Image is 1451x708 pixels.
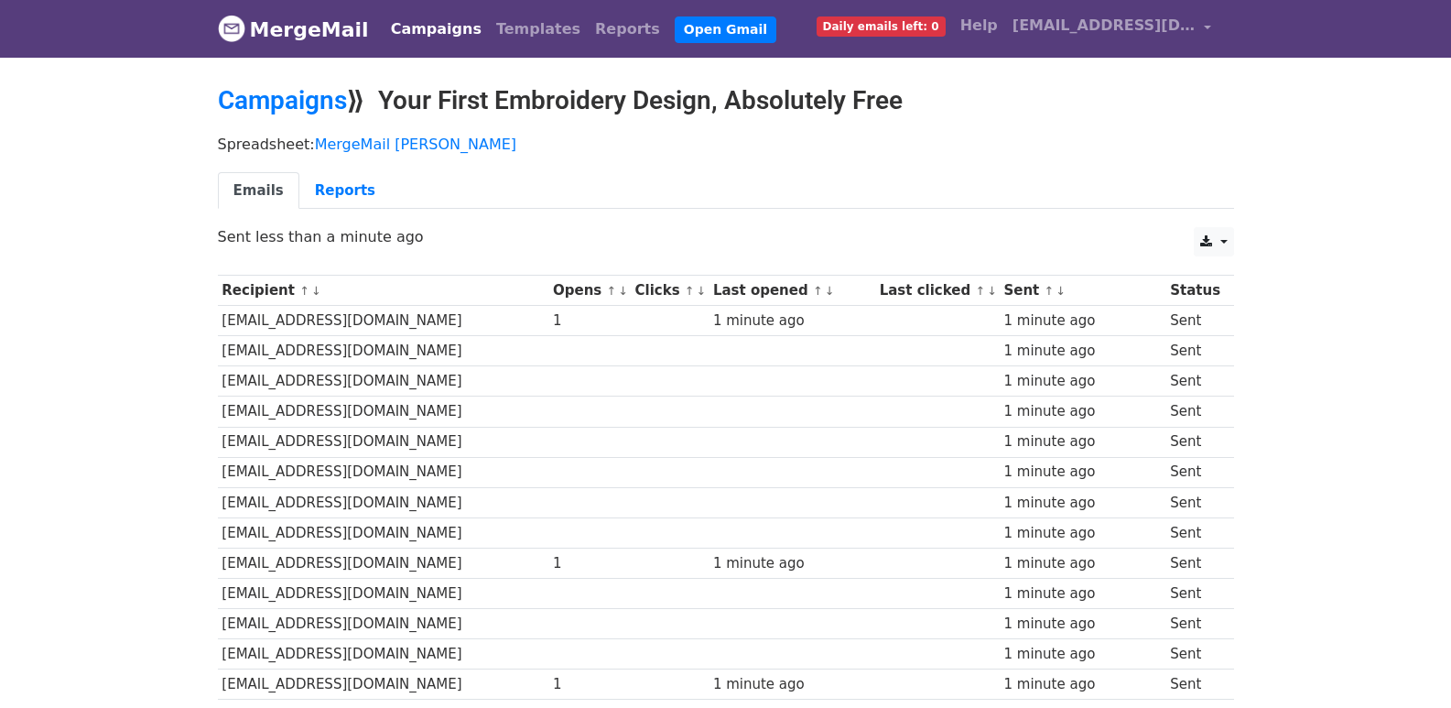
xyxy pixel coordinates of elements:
[218,135,1234,154] p: Spreadsheet:
[218,487,549,517] td: [EMAIL_ADDRESS][DOMAIN_NAME]
[1003,614,1161,635] div: 1 minute ago
[1165,609,1224,639] td: Sent
[218,336,549,366] td: [EMAIL_ADDRESS][DOMAIN_NAME]
[825,284,835,298] a: ↓
[817,16,946,37] span: Daily emails left: 0
[553,674,626,695] div: 1
[1165,457,1224,487] td: Sent
[1003,493,1161,514] div: 1 minute ago
[713,674,871,695] div: 1 minute ago
[218,366,549,397] td: [EMAIL_ADDRESS][DOMAIN_NAME]
[618,284,628,298] a: ↓
[1165,670,1224,700] td: Sent
[1003,371,1161,392] div: 1 minute ago
[713,310,871,332] div: 1 minute ago
[218,85,347,115] a: Campaigns
[631,276,709,306] th: Clicks
[809,7,953,44] a: Daily emails left: 0
[1000,276,1166,306] th: Sent
[1012,15,1196,37] span: [EMAIL_ADDRESS][DOMAIN_NAME]
[675,16,776,43] a: Open Gmail
[1165,336,1224,366] td: Sent
[1005,7,1219,50] a: [EMAIL_ADDRESS][DOMAIN_NAME]
[218,609,549,639] td: [EMAIL_ADDRESS][DOMAIN_NAME]
[299,284,309,298] a: ↑
[315,136,516,153] a: MergeMail [PERSON_NAME]
[975,284,985,298] a: ↑
[218,276,549,306] th: Recipient
[218,548,549,578] td: [EMAIL_ADDRESS][DOMAIN_NAME]
[709,276,875,306] th: Last opened
[1003,553,1161,574] div: 1 minute ago
[1003,310,1161,332] div: 1 minute ago
[1165,548,1224,578] td: Sent
[875,276,1000,306] th: Last clicked
[311,284,321,298] a: ↓
[813,284,823,298] a: ↑
[218,427,549,457] td: [EMAIL_ADDRESS][DOMAIN_NAME]
[1003,431,1161,452] div: 1 minute ago
[1003,583,1161,605] div: 1 minute ago
[1165,517,1224,548] td: Sent
[218,10,369,49] a: MergeMail
[218,15,245,42] img: MergeMail logo
[548,276,631,306] th: Opens
[1056,284,1066,298] a: ↓
[1003,644,1161,665] div: 1 minute ago
[1165,579,1224,609] td: Sent
[1165,366,1224,397] td: Sent
[1165,276,1224,306] th: Status
[1003,401,1161,422] div: 1 minute ago
[218,85,1234,116] h2: ⟫ Your First Embroidery Design, Absolutely Free
[588,11,667,48] a: Reports
[218,227,1234,246] p: Sent less than a minute ago
[218,670,549,700] td: [EMAIL_ADDRESS][DOMAIN_NAME]
[713,553,871,574] div: 1 minute ago
[685,284,695,298] a: ↑
[1165,639,1224,670] td: Sent
[1003,523,1161,544] div: 1 minute ago
[553,310,626,332] div: 1
[1003,462,1161,483] div: 1 minute ago
[218,517,549,548] td: [EMAIL_ADDRESS][DOMAIN_NAME]
[218,397,549,427] td: [EMAIL_ADDRESS][DOMAIN_NAME]
[218,306,549,336] td: [EMAIL_ADDRESS][DOMAIN_NAME]
[1003,674,1161,695] div: 1 minute ago
[1165,397,1224,427] td: Sent
[697,284,707,298] a: ↓
[1165,427,1224,457] td: Sent
[218,579,549,609] td: [EMAIL_ADDRESS][DOMAIN_NAME]
[953,7,1005,44] a: Help
[218,639,549,670] td: [EMAIL_ADDRESS][DOMAIN_NAME]
[606,284,616,298] a: ↑
[384,11,489,48] a: Campaigns
[1165,306,1224,336] td: Sent
[489,11,588,48] a: Templates
[1045,284,1055,298] a: ↑
[1165,487,1224,517] td: Sent
[987,284,997,298] a: ↓
[1003,341,1161,362] div: 1 minute ago
[218,172,299,210] a: Emails
[218,457,549,487] td: [EMAIL_ADDRESS][DOMAIN_NAME]
[299,172,391,210] a: Reports
[553,553,626,574] div: 1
